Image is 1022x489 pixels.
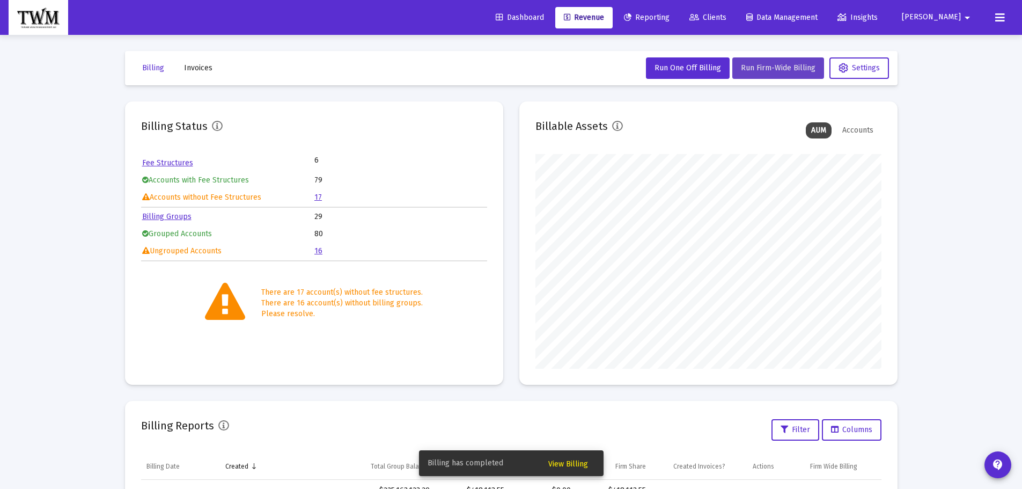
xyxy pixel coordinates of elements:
[829,57,889,79] button: Settings
[17,7,60,28] img: Dashboard
[732,57,824,79] button: Run Firm-Wide Billing
[339,454,435,479] td: Column Total Group Balance
[142,63,164,72] span: Billing
[961,7,974,28] mat-icon: arrow_drop_down
[141,454,220,479] td: Column Billing Date
[175,57,221,79] button: Invoices
[220,454,339,479] td: Column Created
[314,172,486,188] td: 79
[810,462,857,471] div: Firm Wide Billing
[428,458,503,469] span: Billing has completed
[142,212,192,221] a: Billing Groups
[837,122,879,138] div: Accounts
[146,462,180,471] div: Billing Date
[314,226,486,242] td: 80
[746,13,818,22] span: Data Management
[681,7,735,28] a: Clients
[261,309,423,319] div: Please resolve.
[261,298,423,309] div: There are 16 account(s) without billing groups.
[646,57,730,79] button: Run One Off Billing
[822,419,881,441] button: Columns
[837,13,878,22] span: Insights
[142,172,314,188] td: Accounts with Fee Structures
[261,287,423,298] div: There are 17 account(s) without fee structures.
[142,226,314,242] td: Grouped Accounts
[487,7,553,28] a: Dashboard
[314,209,486,225] td: 29
[771,419,819,441] button: Filter
[806,122,832,138] div: AUM
[673,462,725,471] div: Created Invoices?
[371,462,430,471] div: Total Group Balance
[540,454,597,473] button: View Billing
[741,63,815,72] span: Run Firm-Wide Billing
[651,454,748,479] td: Column Created Invoices?
[889,6,987,28] button: [PERSON_NAME]
[314,193,322,202] a: 17
[624,13,670,22] span: Reporting
[142,158,193,167] a: Fee Structures
[829,7,886,28] a: Insights
[655,63,721,72] span: Run One Off Billing
[496,13,544,22] span: Dashboard
[555,7,613,28] a: Revenue
[141,118,208,135] h2: Billing Status
[781,425,810,434] span: Filter
[689,13,726,22] span: Clients
[902,13,961,22] span: [PERSON_NAME]
[535,118,608,135] h2: Billable Assets
[314,246,322,256] a: 16
[134,57,173,79] button: Billing
[548,459,588,469] span: View Billing
[786,454,881,479] td: Column Firm Wide Billing
[831,425,872,434] span: Columns
[991,458,1004,471] mat-icon: contact_support
[141,417,214,434] h2: Billing Reports
[564,13,604,22] span: Revenue
[142,243,314,259] td: Ungrouped Accounts
[184,63,212,72] span: Invoices
[314,155,400,166] td: 6
[615,462,646,471] div: Firm Share
[615,7,678,28] a: Reporting
[142,189,314,206] td: Accounts without Fee Structures
[738,7,826,28] a: Data Management
[747,454,786,479] td: Column Actions
[839,63,880,72] span: Settings
[753,462,774,471] div: Actions
[225,462,248,471] div: Created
